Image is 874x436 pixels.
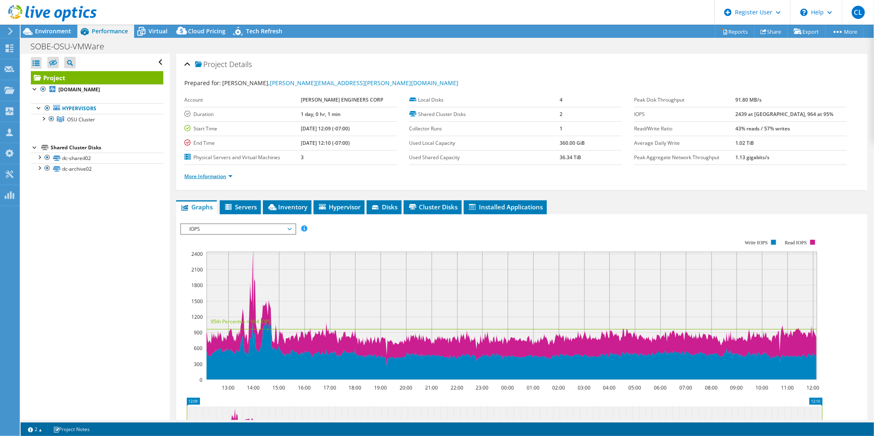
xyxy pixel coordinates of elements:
[560,125,563,132] b: 1
[409,139,560,147] label: Used Local Capacity
[736,139,754,146] b: 1.02 TiB
[603,384,616,391] text: 04:00
[736,154,770,161] b: 1.13 gigabits/s
[634,110,735,118] label: IOPS
[560,154,581,161] b: 36.34 TiB
[188,27,225,35] span: Cloud Pricing
[634,153,735,162] label: Peak Aggregate Network Throughput
[527,384,539,391] text: 01:00
[200,376,202,383] text: 0
[195,60,227,69] span: Project
[400,384,412,391] text: 20:00
[298,384,311,391] text: 16:00
[736,125,790,132] b: 43% reads / 57% writes
[22,424,48,434] a: 2
[755,384,768,391] text: 10:00
[184,173,232,180] a: More Information
[272,384,285,391] text: 15:00
[185,224,291,234] span: IOPS
[634,125,735,133] label: Read/Write Ratio
[31,84,163,95] a: [DOMAIN_NAME]
[211,318,271,325] text: 95th Percentile = 964 IOPS
[184,79,221,87] label: Prepared for:
[628,384,641,391] text: 05:00
[560,96,563,103] b: 4
[301,154,304,161] b: 3
[409,96,560,104] label: Local Disks
[634,96,735,104] label: Peak Disk Throughput
[409,110,560,118] label: Shared Cluster Disks
[184,110,301,118] label: Duration
[374,384,387,391] text: 19:00
[35,27,71,35] span: Environment
[67,116,95,123] span: OSU Cluster
[715,25,755,38] a: Reports
[222,384,235,391] text: 13:00
[191,313,203,320] text: 1200
[194,329,202,336] text: 900
[267,203,307,211] span: Inventory
[852,6,865,19] span: CL
[191,266,203,273] text: 2100
[301,96,383,103] b: [PERSON_NAME] ENGINEERS CORP
[184,153,301,162] label: Physical Servers and Virtual Machines
[476,384,488,391] text: 23:00
[31,153,163,163] a: dc-shared02
[92,27,128,35] span: Performance
[501,384,514,391] text: 00:00
[31,103,163,114] a: Hypervisors
[468,203,543,211] span: Installed Applications
[785,240,807,246] text: Read IOPS
[781,384,794,391] text: 11:00
[47,424,95,434] a: Project Notes
[301,111,341,118] b: 1 day, 0 hr, 1 min
[560,111,563,118] b: 2
[409,125,560,133] label: Collector Runs
[194,345,202,352] text: 600
[51,143,163,153] div: Shared Cluster Disks
[451,384,463,391] text: 22:00
[301,125,350,132] b: [DATE] 12:09 (-07:00)
[730,384,743,391] text: 09:00
[31,114,163,125] a: OSU Cluster
[191,250,203,257] text: 2400
[184,96,301,104] label: Account
[705,384,718,391] text: 08:00
[371,203,397,211] span: Disks
[270,79,458,87] a: [PERSON_NAME][EMAIL_ADDRESS][PERSON_NAME][DOMAIN_NAME]
[31,71,163,84] a: Project
[301,139,350,146] b: [DATE] 12:10 (-07:00)
[323,384,336,391] text: 17:00
[180,203,213,211] span: Graphs
[745,240,768,246] text: Write IOPS
[58,86,100,93] b: [DOMAIN_NAME]
[191,298,203,305] text: 1500
[736,111,834,118] b: 2439 at [GEOGRAPHIC_DATA], 964 at 95%
[825,25,864,38] a: More
[222,79,458,87] span: [PERSON_NAME],
[736,96,762,103] b: 91.80 MB/s
[409,153,560,162] label: Used Shared Capacity
[634,139,735,147] label: Average Daily Write
[318,203,360,211] span: Hypervisor
[224,203,257,211] span: Servers
[191,282,203,289] text: 1800
[31,163,163,174] a: dc-archive02
[229,59,252,69] span: Details
[425,384,438,391] text: 21:00
[578,384,590,391] text: 03:00
[560,139,585,146] b: 360.00 GiB
[788,25,826,38] a: Export
[552,384,565,391] text: 02:00
[754,25,788,38] a: Share
[247,384,260,391] text: 14:00
[184,125,301,133] label: Start Time
[194,361,202,368] text: 300
[807,384,819,391] text: 12:00
[246,27,282,35] span: Tech Refresh
[654,384,667,391] text: 06:00
[679,384,692,391] text: 07:00
[408,203,458,211] span: Cluster Disks
[349,384,361,391] text: 18:00
[184,139,301,147] label: End Time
